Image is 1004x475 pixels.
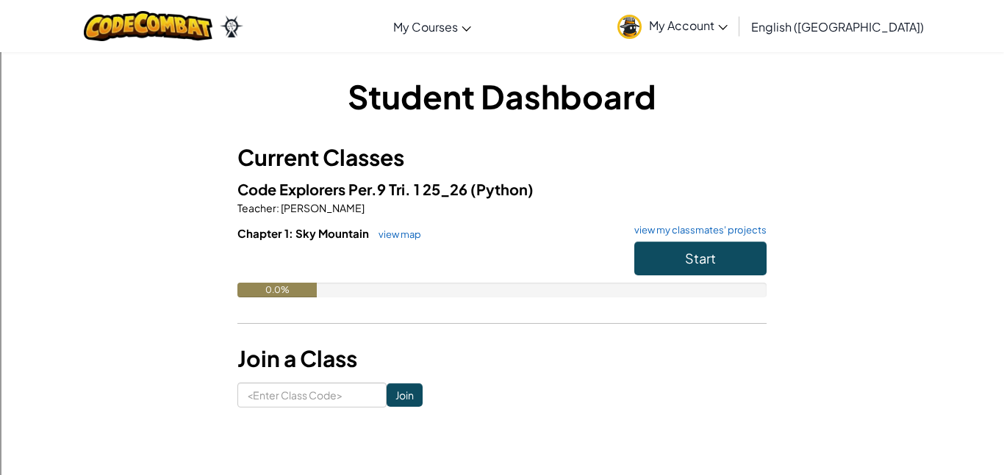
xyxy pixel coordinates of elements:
[751,19,924,35] span: English ([GEOGRAPHIC_DATA])
[649,18,728,33] span: My Account
[386,7,478,46] a: My Courses
[220,15,243,37] img: Ozaria
[84,11,212,41] img: CodeCombat logo
[744,7,931,46] a: English ([GEOGRAPHIC_DATA])
[393,19,458,35] span: My Courses
[617,15,642,39] img: avatar
[610,3,735,49] a: My Account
